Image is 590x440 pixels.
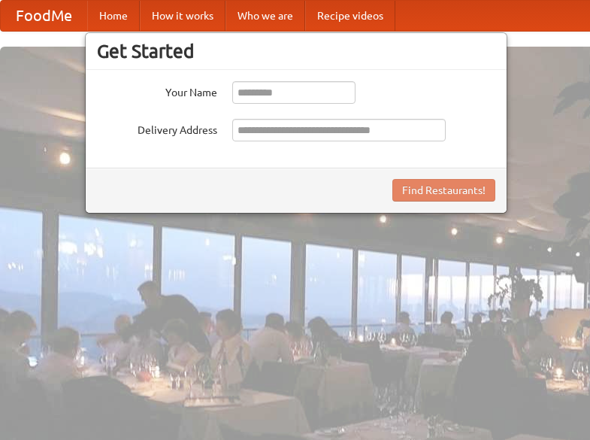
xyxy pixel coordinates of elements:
[392,179,495,202] button: Find Restaurants!
[97,81,217,100] label: Your Name
[87,1,140,31] a: Home
[140,1,225,31] a: How it works
[305,1,395,31] a: Recipe videos
[1,1,87,31] a: FoodMe
[97,119,217,138] label: Delivery Address
[97,40,495,62] h3: Get Started
[225,1,305,31] a: Who we are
